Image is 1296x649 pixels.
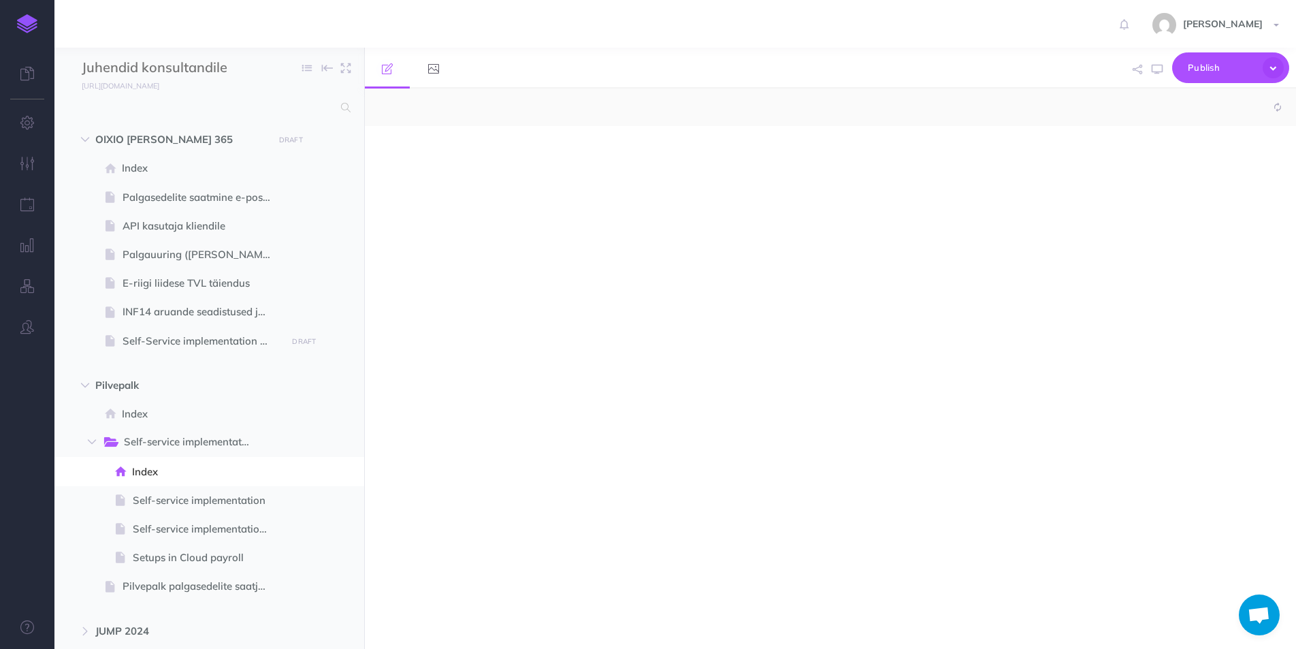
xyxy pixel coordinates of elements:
input: Search [82,95,333,120]
div: Avatud vestlus [1239,595,1280,635]
small: [URL][DOMAIN_NAME] [82,81,159,91]
span: Pilvepalk [95,377,265,394]
span: API kasutaja kliendile [123,218,282,234]
span: Self-Service implementation FO365 [123,333,282,349]
span: JUMP 2024 [95,623,265,639]
img: 31ca6b76c58a41dfc3662d81e4fc32f0.jpg [1152,13,1176,37]
button: DRAFT [287,334,321,349]
span: Setups in Cloud payroll [133,550,282,566]
img: logo-mark.svg [17,14,37,33]
span: INF14 aruande seadistused ja koostamine [123,304,282,320]
span: Palgasedelite saatmine e-posti aadressile [123,189,282,206]
small: DRAFT [279,136,303,144]
small: DRAFT [292,337,316,346]
span: Self-service implementation [133,492,282,509]
span: OIXIO [PERSON_NAME] 365 [95,131,265,148]
span: Index [122,160,282,176]
span: [PERSON_NAME] [1176,18,1269,30]
span: Publish [1188,57,1256,78]
a: [URL][DOMAIN_NAME] [54,78,173,92]
span: Pilvepalk palgasedelite saatja domeeni kinnitamine [123,578,282,595]
span: Index [132,464,282,480]
input: Documentation Name [82,58,242,78]
button: Publish [1172,52,1289,83]
span: Self-service implementation [124,434,262,452]
span: Self-service implementation FO365 [133,521,282,537]
button: DRAFT [274,132,308,148]
span: E-riigi liidese TVL täiendus [123,275,282,291]
span: Index [122,406,282,422]
span: Palgauuring ([PERSON_NAME]) [123,247,282,263]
